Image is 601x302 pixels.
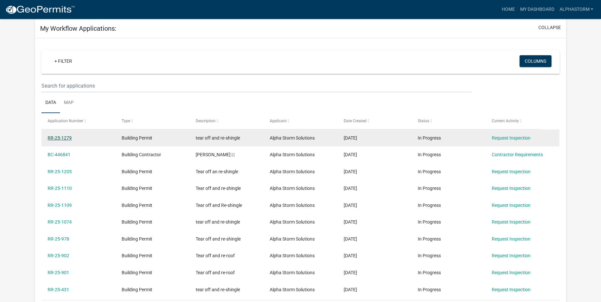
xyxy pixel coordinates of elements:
datatable-header-cell: Application Number [41,113,115,129]
span: Building Contractor [122,152,161,157]
span: Alpha Storm Solutions [270,152,315,157]
span: 07/08/2025 [344,169,357,174]
span: Alpha Storm Solutions [270,186,315,191]
span: 07/14/2025 [344,135,357,141]
span: Type [122,119,130,123]
span: Current Activity [491,119,518,123]
a: RR-25-1279 [48,135,72,141]
span: Alpha Storm Solutions [270,203,315,208]
datatable-header-cell: Description [189,113,263,129]
span: Alpha Storm Solutions [270,169,315,174]
a: Request Inspection [491,270,530,275]
span: Date Created [344,119,367,123]
span: Tear off an re-shingle [196,169,238,174]
span: In Progress [418,236,441,242]
span: Kimberly Gibbons | | [196,152,234,157]
a: Home [499,3,517,16]
span: In Progress [418,169,441,174]
a: RR-25-431 [48,287,69,292]
span: Tear off and re-roof [196,253,235,258]
span: Alpha Storm Solutions [270,287,315,292]
a: RR-25-978 [48,236,69,242]
a: Request Inspection [491,219,530,225]
a: RR-25-1205 [48,169,72,174]
span: Building Permit [122,186,152,191]
span: In Progress [418,287,441,292]
span: Status [418,119,429,123]
button: Columns [519,55,551,67]
span: In Progress [418,186,441,191]
span: In Progress [418,152,441,157]
a: RR-25-1074 [48,219,72,225]
span: In Progress [418,219,441,225]
a: Request Inspection [491,287,530,292]
datatable-header-cell: Applicant [263,113,338,129]
a: Request Inspection [491,186,530,191]
h5: My Workflow Applications: [40,25,116,32]
span: 05/29/2025 [344,253,357,258]
span: 06/24/2025 [344,203,357,208]
a: Request Inspection [491,253,530,258]
span: Building Permit [122,287,152,292]
span: Application Number [48,119,83,123]
a: RR-25-901 [48,270,69,275]
a: + Filter [49,55,77,67]
datatable-header-cell: Date Created [338,113,412,129]
span: Building Permit [122,135,152,141]
button: collapse [538,24,561,31]
span: Tear off and Re-shingle [196,203,242,208]
input: Search for applications [41,79,472,92]
span: 07/08/2025 [344,152,357,157]
a: My Dashboard [517,3,557,16]
a: BC-446841 [48,152,70,157]
span: Applicant [270,119,287,123]
span: tear off and re-shingle [196,219,240,225]
span: Building Permit [122,236,152,242]
a: Request Inspection [491,135,530,141]
span: Tear off and re-roof [196,270,235,275]
span: Alpha Storm Solutions [270,270,315,275]
span: In Progress [418,203,441,208]
span: tear off and re-shingle [196,135,240,141]
span: 06/20/2025 [344,219,357,225]
a: RR-25-1109 [48,203,72,208]
span: Building Permit [122,203,152,208]
span: Alpha Storm Solutions [270,253,315,258]
a: RR-25-902 [48,253,69,258]
a: Data [41,92,60,113]
span: Building Permit [122,253,152,258]
span: Alpha Storm Solutions [270,135,315,141]
a: AlphaStorm [557,3,596,16]
span: 05/29/2025 [344,270,357,275]
span: In Progress [418,270,441,275]
span: In Progress [418,253,441,258]
a: Request Inspection [491,236,530,242]
a: Map [60,92,78,113]
a: Contractor Requirements [491,152,543,157]
span: Building Permit [122,270,152,275]
span: 04/08/2025 [344,287,357,292]
span: tear off and re-shingle [196,287,240,292]
datatable-header-cell: Current Activity [485,113,559,129]
a: RR-25-1110 [48,186,72,191]
datatable-header-cell: Type [115,113,189,129]
span: Building Permit [122,169,152,174]
span: Alpha Storm Solutions [270,219,315,225]
span: Alpha Storm Solutions [270,236,315,242]
datatable-header-cell: Status [411,113,485,129]
span: 06/09/2025 [344,236,357,242]
a: Request Inspection [491,169,530,174]
a: Request Inspection [491,203,530,208]
span: Tear off and re-shingle [196,236,241,242]
span: Description [196,119,216,123]
span: Building Permit [122,219,152,225]
span: 06/24/2025 [344,186,357,191]
span: Tear off and re-shingle [196,186,241,191]
span: In Progress [418,135,441,141]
